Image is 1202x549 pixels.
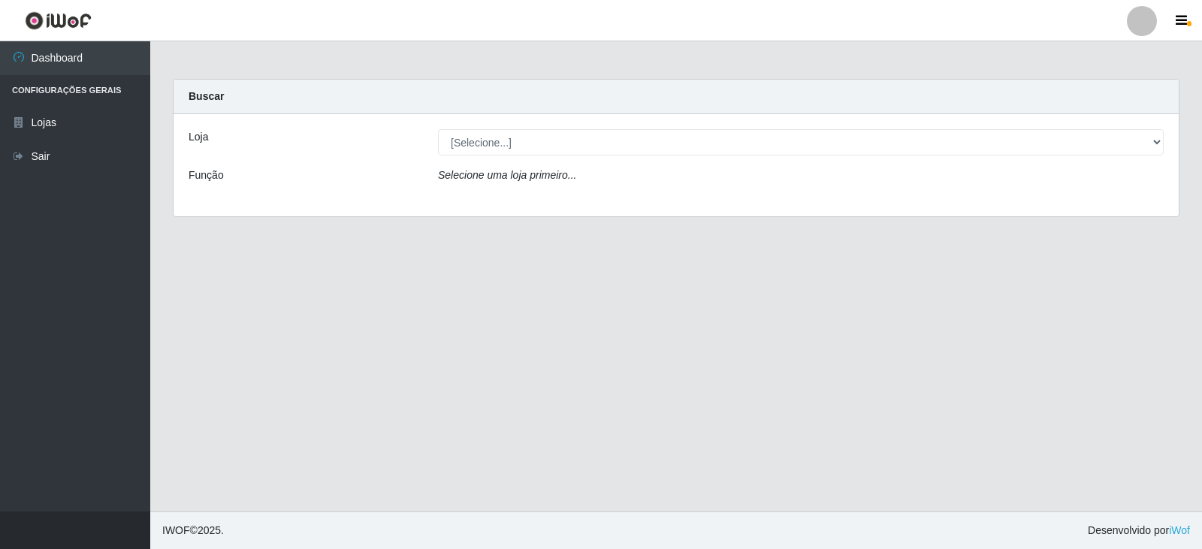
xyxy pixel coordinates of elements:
[438,169,576,181] i: Selecione uma loja primeiro...
[189,90,224,102] strong: Buscar
[189,129,208,145] label: Loja
[162,523,224,538] span: © 2025 .
[25,11,92,30] img: CoreUI Logo
[1088,523,1190,538] span: Desenvolvido por
[1169,524,1190,536] a: iWof
[162,524,190,536] span: IWOF
[189,167,224,183] label: Função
